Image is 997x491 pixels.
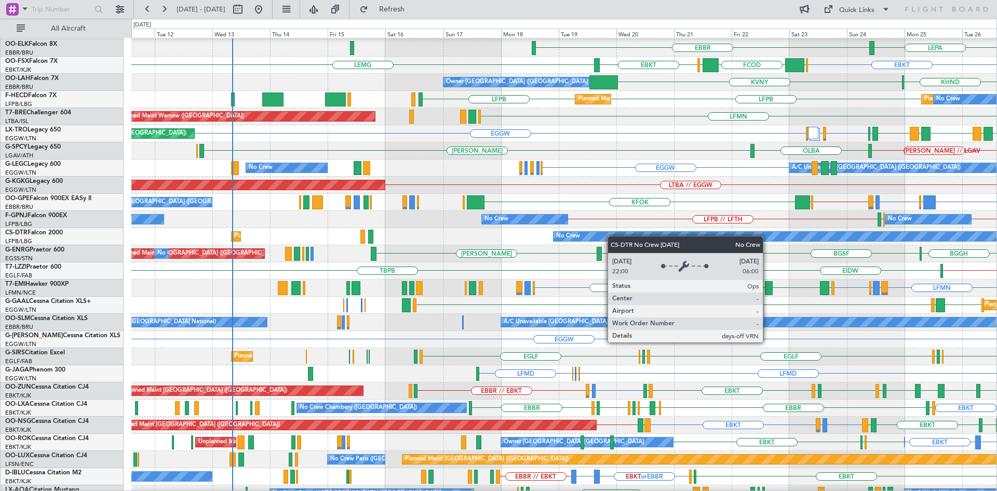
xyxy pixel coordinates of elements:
a: EGLF/FAB [5,272,32,280]
div: Planned Maint Warsaw ([GEOGRAPHIC_DATA]) [119,109,244,124]
div: A/C Unavailable [GEOGRAPHIC_DATA] ([GEOGRAPHIC_DATA]) [792,160,961,176]
div: Sat 16 [385,29,443,38]
a: G-SIRSCitation Excel [5,350,65,356]
a: F-GPNJFalcon 900EX [5,213,67,219]
a: EBKT/KJK [5,66,31,74]
span: T7-BRE [5,110,26,116]
a: EBBR/BRU [5,203,33,211]
a: EBBR/BRU [5,323,33,331]
a: G-ENRGPraetor 600 [5,247,64,253]
span: OO-LUX [5,453,30,459]
div: Planned Maint [GEOGRAPHIC_DATA] ([GEOGRAPHIC_DATA]) [234,349,398,364]
a: OO-ZUNCessna Citation CJ4 [5,384,89,390]
div: Planned Maint [GEOGRAPHIC_DATA] ([GEOGRAPHIC_DATA]) [405,452,569,467]
span: OO-NSG [5,418,31,424]
div: No Crew [GEOGRAPHIC_DATA] ([GEOGRAPHIC_DATA] National) [100,194,274,210]
div: No Crew Chambery ([GEOGRAPHIC_DATA]) [300,400,417,416]
a: EBKT/KJK [5,426,31,434]
input: Trip Number [32,2,91,17]
a: OO-ELKFalcon 8X [5,41,57,47]
a: G-LEGCLegacy 600 [5,161,61,167]
span: OO-ELK [5,41,29,47]
span: T7-LZZI [5,264,26,270]
a: EBKT/KJK [5,477,31,485]
div: Unplanned Maint [GEOGRAPHIC_DATA]-[GEOGRAPHIC_DATA] [198,434,366,450]
div: Unplanned Maint [GEOGRAPHIC_DATA] ([GEOGRAPHIC_DATA]) [116,383,287,399]
div: No Crew Paris ([GEOGRAPHIC_DATA]) [330,452,433,467]
a: LTBA/ISL [5,117,29,125]
span: F-GPNJ [5,213,28,219]
div: Planned Maint [GEOGRAPHIC_DATA] ([GEOGRAPHIC_DATA]) [119,246,282,261]
span: CS-DTR [5,230,28,236]
div: Planned Maint Sofia [234,229,287,244]
a: G-[PERSON_NAME]Cessna Citation XLS [5,333,120,339]
a: G-SPCYLegacy 650 [5,144,61,150]
span: T7-EMI [5,281,25,287]
span: Refresh [370,6,414,13]
a: LGAV/ATH [5,152,33,160]
div: Owner [GEOGRAPHIC_DATA]-[GEOGRAPHIC_DATA] [504,434,644,450]
div: Wed 13 [212,29,270,38]
a: EGGW/LTN [5,375,36,382]
a: G-KGKGLegacy 600 [5,178,63,184]
a: OO-LAHFalcon 7X [5,75,59,82]
a: EGSS/STN [5,255,33,262]
span: OO-ZUN [5,384,31,390]
span: G-JAGA [5,367,29,373]
div: Mon 25 [905,29,962,38]
a: EGGW/LTN [5,306,36,314]
span: OO-ROK [5,435,31,442]
div: Planned Maint [GEOGRAPHIC_DATA] ([GEOGRAPHIC_DATA]) [116,417,280,433]
div: Tue 19 [559,29,616,38]
div: No Crew [888,211,912,227]
div: Sun 24 [847,29,905,38]
a: G-JAGAPhenom 300 [5,367,65,373]
div: Thu 21 [674,29,732,38]
a: EBBR/BRU [5,49,33,57]
button: Quick Links [818,1,895,18]
a: T7-EMIHawker 900XP [5,281,69,287]
a: OO-SLMCessna Citation XLS [5,315,88,322]
div: Planned Maint [GEOGRAPHIC_DATA] ([GEOGRAPHIC_DATA]) [578,91,742,107]
span: OO-FSX [5,58,29,64]
div: Owner [GEOGRAPHIC_DATA] ([GEOGRAPHIC_DATA] National) [446,74,614,90]
span: G-SPCY [5,144,28,150]
button: All Aircraft [11,20,113,37]
div: A/C Unavailable [GEOGRAPHIC_DATA] ([GEOGRAPHIC_DATA] National) [504,314,697,330]
div: Quick Links [839,5,874,16]
span: OO-LXA [5,401,30,407]
span: F-HECD [5,92,28,99]
span: LX-TRO [5,127,28,133]
div: Wed 20 [616,29,674,38]
a: T7-BREChallenger 604 [5,110,71,116]
div: Tue 12 [155,29,212,38]
a: EBBR/BRU [5,83,33,91]
a: EGGW/LTN [5,340,36,348]
a: EBKT/KJK [5,392,31,400]
a: OO-LXACessna Citation CJ4 [5,401,87,407]
span: [DATE] - [DATE] [177,5,225,14]
a: D-IBLUCessna Citation M2 [5,470,82,476]
span: OO-SLM [5,315,30,322]
a: EBKT/KJK [5,443,31,451]
span: G-LEGC [5,161,28,167]
div: No Crew [157,246,181,261]
a: EGLF/FAB [5,357,32,365]
a: LFMN/NCE [5,289,36,297]
a: LFSN/ENC [5,460,34,468]
a: F-HECDFalcon 7X [5,92,57,99]
a: CS-DTRFalcon 2000 [5,230,63,236]
div: No Crew [484,211,508,227]
a: OO-ROKCessna Citation CJ4 [5,435,89,442]
a: G-GAALCessna Citation XLS+ [5,298,91,304]
span: OO-LAH [5,75,30,82]
span: G-GAAL [5,298,29,304]
div: No Crew [556,229,580,244]
div: Sun 17 [443,29,501,38]
button: Refresh [355,1,417,18]
span: G-[PERSON_NAME] [5,333,63,339]
a: OO-LUXCessna Citation CJ4 [5,453,87,459]
a: OO-FSXFalcon 7X [5,58,58,64]
div: [DATE] [133,21,151,30]
a: LFPB/LBG [5,100,32,108]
